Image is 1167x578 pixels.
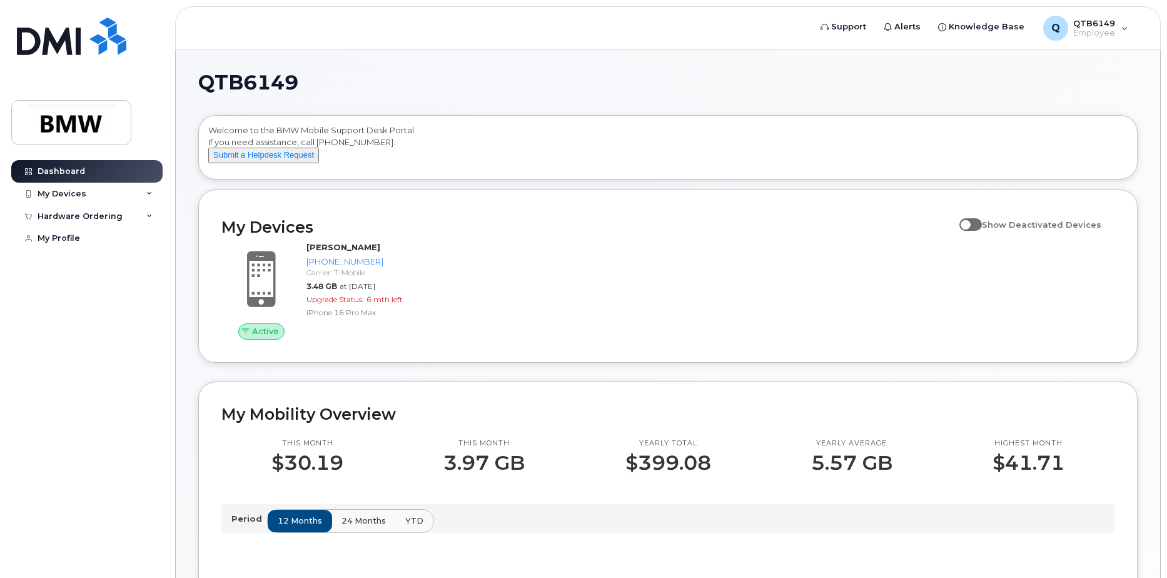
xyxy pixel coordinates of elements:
h2: My Mobility Overview [221,405,1114,423]
p: This month [271,439,343,449]
iframe: Messenger Launcher [1113,524,1158,569]
a: Active[PERSON_NAME][PHONE_NUMBER]Carrier: T-Mobile3.48 GBat [DATE]Upgrade Status:6 mth leftiPhone... [221,241,433,339]
div: Welcome to the BMW Mobile Support Desk Portal If you need assistance, call [PHONE_NUMBER]. [208,124,1128,175]
h2: My Devices [221,218,953,236]
span: 24 months [341,515,386,527]
p: Period [231,513,267,525]
div: Carrier: T-Mobile [306,267,428,278]
p: Highest month [993,439,1064,449]
span: 3.48 GB [306,281,337,291]
button: Submit a Helpdesk Request [208,148,319,163]
span: 6 mth left [366,295,403,304]
span: Active [252,325,279,337]
div: [PHONE_NUMBER] [306,256,428,268]
span: at [DATE] [340,281,375,291]
span: QTB6149 [198,73,298,92]
p: 3.97 GB [443,452,525,474]
p: $399.08 [625,452,711,474]
p: Yearly average [811,439,892,449]
strong: [PERSON_NAME] [306,242,380,252]
p: This month [443,439,525,449]
span: YTD [405,515,423,527]
div: iPhone 16 Pro Max [306,307,428,318]
a: Submit a Helpdesk Request [208,150,319,160]
span: Show Deactivated Devices [982,220,1101,230]
input: Show Deactivated Devices [959,213,969,223]
span: Upgrade Status: [306,295,364,304]
p: $41.71 [993,452,1064,474]
p: 5.57 GB [811,452,892,474]
p: $30.19 [271,452,343,474]
p: Yearly total [625,439,711,449]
